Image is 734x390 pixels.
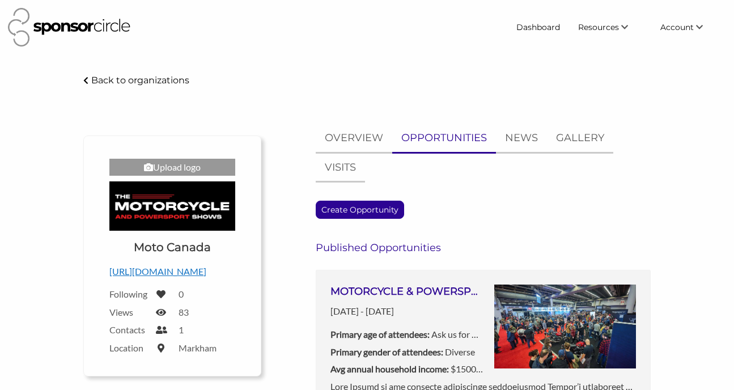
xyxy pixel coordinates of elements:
[316,201,404,218] p: Create Opportunity
[109,289,149,299] label: Following
[330,285,483,299] h3: MOTORCYCLE & POWERSPORTS SHOWS 2026 ([GEOGRAPHIC_DATA], [GEOGRAPHIC_DATA], [GEOGRAPHIC_DATA], [GE...
[330,346,443,357] b: Primary gender of attendees:
[109,307,149,317] label: Views
[179,307,189,317] label: 83
[330,327,483,342] p: Ask us for details
[330,363,449,374] b: Avg annual household income:
[179,324,184,335] label: 1
[109,342,149,353] label: Location
[179,342,217,353] label: Markham
[330,329,430,340] b: Primary age of attendees:
[109,324,149,335] label: Contacts
[109,264,235,279] p: [URL][DOMAIN_NAME]
[507,17,569,37] a: Dashboard
[8,8,130,46] img: Sponsor Circle Logo
[505,130,538,146] p: NEWS
[578,22,619,32] span: Resources
[401,130,487,146] p: OPPORTUNITIES
[325,130,383,146] p: OVERVIEW
[325,159,356,176] p: VISITS
[330,362,483,376] p: $150000+
[134,239,211,255] h1: Moto Canada
[569,17,651,37] li: Resources
[556,130,604,146] p: GALLERY
[316,241,651,254] h6: Published Opportunities
[660,22,694,32] span: Account
[330,304,483,319] p: [DATE] - [DATE]
[179,289,184,299] label: 0
[109,159,235,176] div: Upload logo
[109,181,235,231] img: Moto Canada Logo
[494,285,636,368] img: rhz29ykaer2mldfgaopm.jpg
[651,17,726,37] li: Account
[91,75,189,86] p: Back to organizations
[330,345,483,359] p: Diverse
